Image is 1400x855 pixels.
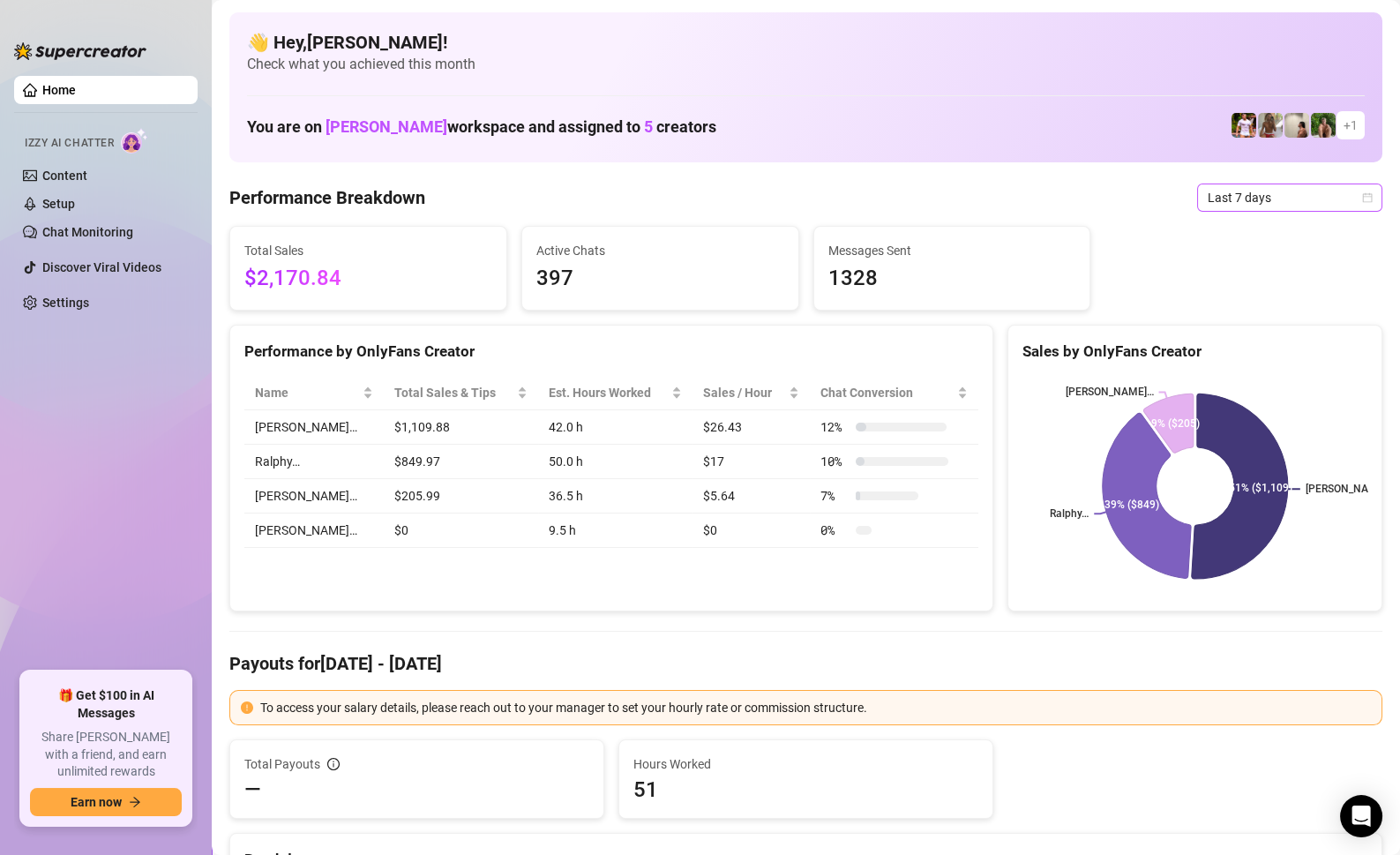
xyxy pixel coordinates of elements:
span: 12 % [820,417,849,437]
td: 42.0 h [538,410,693,445]
td: [PERSON_NAME]… [244,514,384,548]
h1: You are on workspace and assigned to creators [247,117,716,137]
text: [PERSON_NAME]… [1065,386,1153,399]
text: Ralphy… [1050,507,1089,520]
h4: Performance Breakdown [229,185,425,210]
span: info-circle [327,758,340,770]
span: Izzy AI Chatter [25,135,114,152]
span: 🎁 Get $100 in AI Messages [30,687,182,722]
img: Ralphy [1284,113,1309,138]
td: [PERSON_NAME]… [244,479,384,514]
a: Chat Monitoring [42,225,133,239]
td: $5.64 [693,479,810,514]
div: Est. Hours Worked [549,383,669,402]
th: Total Sales & Tips [384,376,538,410]
div: Performance by OnlyFans Creator [244,340,978,364]
span: Active Chats [536,241,784,260]
th: Sales / Hour [693,376,810,410]
div: Open Intercom Messenger [1340,795,1382,837]
a: Content [42,169,87,183]
span: Share [PERSON_NAME] with a friend, and earn unlimited rewards [30,729,182,781]
span: 5 [644,117,653,136]
div: Sales by OnlyFans Creator [1022,340,1367,364]
span: arrow-right [129,796,141,808]
span: Total Sales [244,241,492,260]
span: Total Payouts [244,754,320,774]
span: exclamation-circle [241,701,253,714]
span: Messages Sent [828,241,1076,260]
a: Setup [42,197,75,211]
span: — [244,776,261,804]
span: Earn now [71,795,122,809]
th: Name [244,376,384,410]
span: Last 7 days [1208,184,1372,211]
td: $205.99 [384,479,538,514]
span: 10 % [820,452,849,471]
img: AI Chatter [121,128,148,154]
span: 7 % [820,486,849,506]
th: Chat Conversion [810,376,978,410]
button: Earn nowarrow-right [30,788,182,816]
span: Check what you achieved this month [247,55,1365,74]
td: Ralphy… [244,445,384,479]
span: calendar [1362,192,1373,203]
span: 1328 [828,262,1076,296]
span: Hours Worked [633,754,978,774]
img: Nathaniel [1311,113,1336,138]
img: Nathaniel [1258,113,1283,138]
img: logo-BBDzfeDw.svg [14,42,146,60]
h4: Payouts for [DATE] - [DATE] [229,651,1382,676]
td: $0 [693,514,810,548]
td: $26.43 [693,410,810,445]
span: [PERSON_NAME] [326,117,447,136]
span: 397 [536,262,784,296]
span: 51 [633,776,978,804]
h4: 👋 Hey, [PERSON_NAME] ! [247,30,1365,55]
a: Home [42,83,76,97]
span: + 1 [1344,116,1358,135]
td: $849.97 [384,445,538,479]
div: To access your salary details, please reach out to your manager to set your hourly rate or commis... [260,698,1371,717]
a: Settings [42,296,89,310]
td: [PERSON_NAME]… [244,410,384,445]
a: Discover Viral Videos [42,260,161,274]
img: Hector [1232,113,1256,138]
span: 0 % [820,521,849,540]
td: 9.5 h [538,514,693,548]
td: $1,109.88 [384,410,538,445]
td: 50.0 h [538,445,693,479]
td: 36.5 h [538,479,693,514]
span: $2,170.84 [244,262,492,296]
span: Total Sales & Tips [394,383,513,402]
span: Sales / Hour [703,383,785,402]
td: $17 [693,445,810,479]
span: Chat Conversion [820,383,954,402]
text: [PERSON_NAME]… [1306,484,1394,496]
td: $0 [384,514,538,548]
span: Name [255,383,359,402]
